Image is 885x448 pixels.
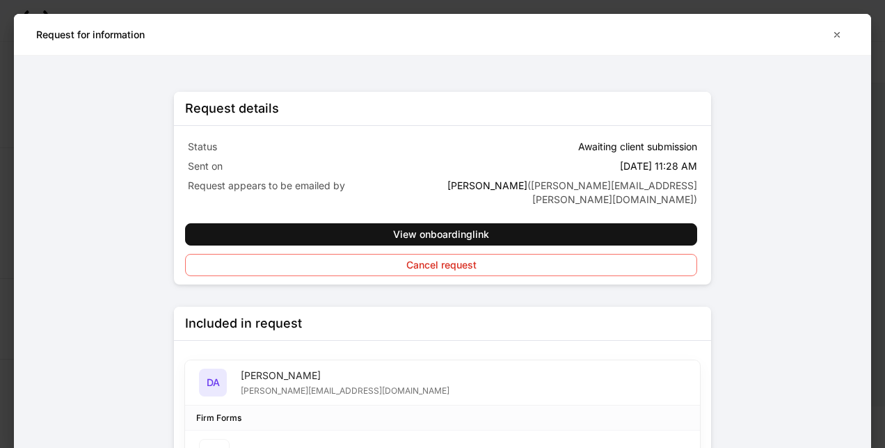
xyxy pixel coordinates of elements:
[620,159,697,173] p: [DATE] 11:28 AM
[241,369,449,383] div: [PERSON_NAME]
[185,315,302,332] div: Included in request
[578,140,697,154] p: Awaiting client submission
[185,223,697,246] button: View onboardinglink
[36,28,145,42] h5: Request for information
[393,230,489,239] div: View onboarding link
[445,179,697,207] p: [PERSON_NAME]
[188,159,440,173] p: Sent on
[185,254,697,276] button: Cancel request
[196,411,241,424] div: Firm Forms
[241,383,449,397] div: [PERSON_NAME][EMAIL_ADDRESS][DOMAIN_NAME]
[188,140,440,154] p: Status
[185,100,279,117] div: Request details
[188,179,440,193] p: Request appears to be emailed by
[207,376,220,390] h5: DA
[406,260,477,270] div: Cancel request
[527,179,697,205] span: ( [PERSON_NAME][EMAIL_ADDRESS][PERSON_NAME][DOMAIN_NAME] )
